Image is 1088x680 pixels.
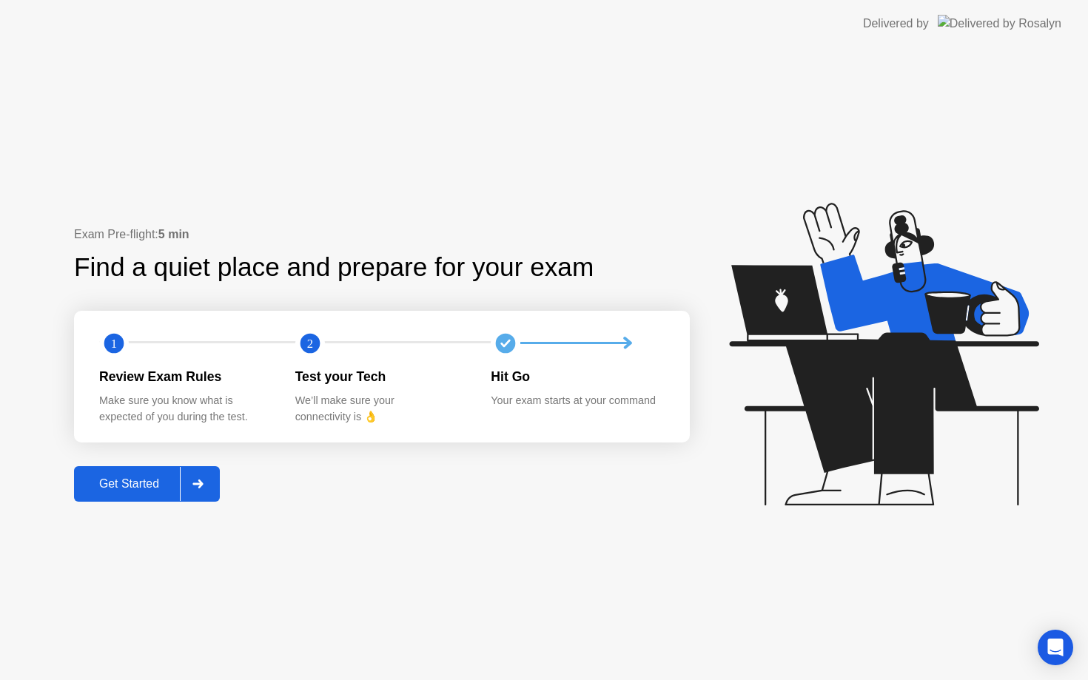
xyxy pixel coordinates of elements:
[863,15,929,33] div: Delivered by
[158,228,189,240] b: 5 min
[78,477,180,491] div: Get Started
[74,466,220,502] button: Get Started
[491,393,663,409] div: Your exam starts at your command
[938,15,1061,32] img: Delivered by Rosalyn
[74,226,690,243] div: Exam Pre-flight:
[1038,630,1073,665] div: Open Intercom Messenger
[111,336,117,350] text: 1
[295,367,468,386] div: Test your Tech
[74,248,596,287] div: Find a quiet place and prepare for your exam
[99,367,272,386] div: Review Exam Rules
[307,336,313,350] text: 2
[99,393,272,425] div: Make sure you know what is expected of you during the test.
[295,393,468,425] div: We’ll make sure your connectivity is 👌
[491,367,663,386] div: Hit Go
